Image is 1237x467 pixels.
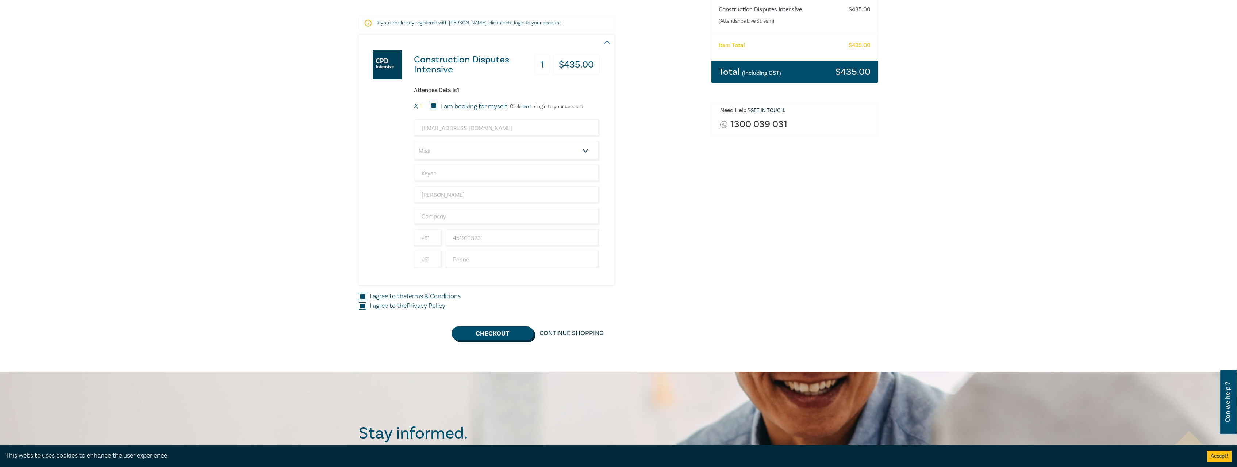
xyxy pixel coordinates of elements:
a: here [498,20,508,26]
h3: $ 435.00 [835,67,871,77]
h3: Construction Disputes Intensive [414,55,534,74]
input: Last Name* [414,186,600,204]
a: here [520,103,530,110]
p: If you are already registered with [PERSON_NAME], click to login to your account [377,19,596,27]
input: Phone [445,251,600,268]
img: Construction Disputes Intensive [373,50,402,79]
p: Click to login to your account. [508,104,584,110]
small: (Including GST) [742,69,781,77]
label: I agree to the [370,292,461,301]
input: +61 [414,251,442,268]
button: Accept cookies [1207,451,1232,462]
label: I agree to the [370,301,445,311]
a: Continue Shopping [534,326,610,340]
h2: Stay informed. [359,424,531,443]
button: Checkout [452,326,534,340]
h3: $ 435.00 [553,55,600,75]
a: Terms & Conditions [406,292,461,301]
a: Privacy Policy [407,302,445,310]
a: Get in touch [750,107,784,114]
h3: Total [719,67,781,77]
div: This website uses cookies to enhance the user experience. [5,451,1196,460]
h6: Attendee Details 1 [414,87,600,94]
h6: Construction Disputes Intensive [719,6,842,13]
h6: $ 435.00 [849,42,871,49]
small: 1 [420,104,422,109]
input: Mobile* [445,229,600,247]
input: First Name* [414,165,600,182]
h6: Need Help ? . [720,107,873,114]
input: Attendee Email* [414,119,600,137]
span: Can we help ? [1224,374,1231,430]
input: Company [414,208,600,225]
h3: 1 [535,55,550,75]
input: +61 [414,229,442,247]
small: (Attendance: Live Stream ) [719,18,842,25]
a: 1300 039 031 [730,119,787,129]
h6: Item Total [719,42,745,49]
label: I am booking for myself. [441,102,508,111]
h6: $ 435.00 [849,6,871,13]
